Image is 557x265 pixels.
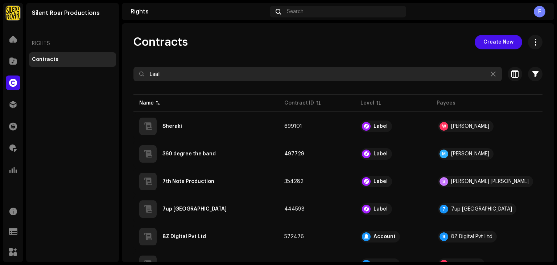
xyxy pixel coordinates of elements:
[534,6,545,17] div: F
[360,203,425,215] span: Label
[374,179,388,184] div: Label
[374,151,388,156] div: Label
[440,205,448,213] div: 7
[284,124,302,129] span: 699101
[451,234,492,239] div: 8Z Digital Pvt Ltd
[162,124,182,129] div: $heraki
[284,151,304,156] span: 497729
[29,35,116,52] re-a-nav-header: Rights
[133,35,188,49] span: Contracts
[139,99,154,107] div: Name
[360,176,425,187] span: Label
[284,179,304,184] span: 354282
[374,234,396,239] div: Account
[133,67,502,81] input: Search
[374,207,388,212] div: Label
[162,179,214,184] div: 7th Note Production
[440,232,448,241] div: 8
[284,99,314,107] div: Contract ID
[451,207,512,212] div: 7up [GEOGRAPHIC_DATA]
[475,35,522,49] button: Create New
[440,150,448,158] div: M
[360,99,374,107] div: Level
[162,234,206,239] div: 8Z Digital Pvt Ltd
[374,124,388,129] div: Label
[6,6,20,20] img: fcfd72e7-8859-4002-b0df-9a7058150634
[360,148,425,160] span: Label
[360,121,425,132] span: Label
[451,179,529,184] div: [PERSON_NAME] [PERSON_NAME]
[162,207,227,212] div: 7up Pakistan
[162,151,216,156] div: 360 degree the band
[451,124,489,129] div: [PERSON_NAME]
[131,9,267,15] div: Rights
[483,35,513,49] span: Create New
[451,151,489,156] div: [PERSON_NAME]
[440,177,448,186] div: S
[287,9,304,15] span: Search
[284,207,305,212] span: 444598
[440,122,448,131] div: W
[32,57,58,62] div: Contracts
[284,234,304,239] span: 572476
[360,231,425,242] span: Account
[29,52,116,67] re-m-nav-item: Contracts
